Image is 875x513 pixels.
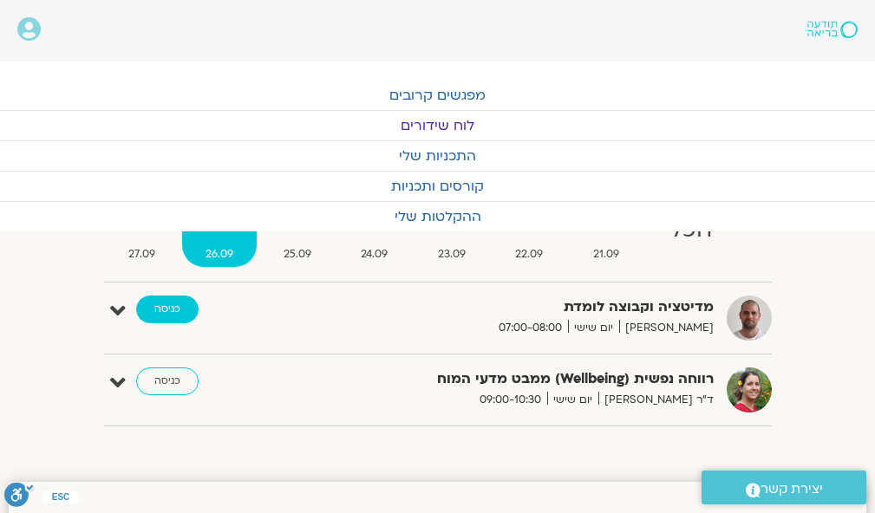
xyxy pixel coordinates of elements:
[260,245,335,263] span: 25.09
[182,245,257,263] span: 26.09
[702,471,866,504] a: יצירת קשר
[646,198,735,267] a: הכל
[106,198,180,267] a: ש27.09
[106,245,180,263] span: 27.09
[260,198,335,267] a: ה25.09
[337,245,411,263] span: 24.09
[415,245,489,263] span: 23.09
[337,198,411,267] a: ד24.09
[473,391,547,409] span: 09:00-10:30
[570,198,643,267] a: א21.09
[619,319,714,337] span: [PERSON_NAME]
[568,319,619,337] span: יום שישי
[341,295,714,319] strong: מדיטציה וקבוצה לומדת
[598,391,714,409] span: ד"ר [PERSON_NAME]
[136,367,199,395] a: כניסה
[136,295,199,323] a: כניסה
[415,198,489,267] a: ג23.09
[493,319,568,337] span: 07:00-08:00
[182,198,257,267] a: ו26.09
[493,198,567,267] a: ב22.09
[341,367,714,391] strong: רווחה נפשית (Wellbeing) ממבט מדעי המוח
[570,245,643,263] span: 21.09
[761,477,823,501] span: יצירת קשר
[547,391,598,409] span: יום שישי
[493,245,567,263] span: 22.09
